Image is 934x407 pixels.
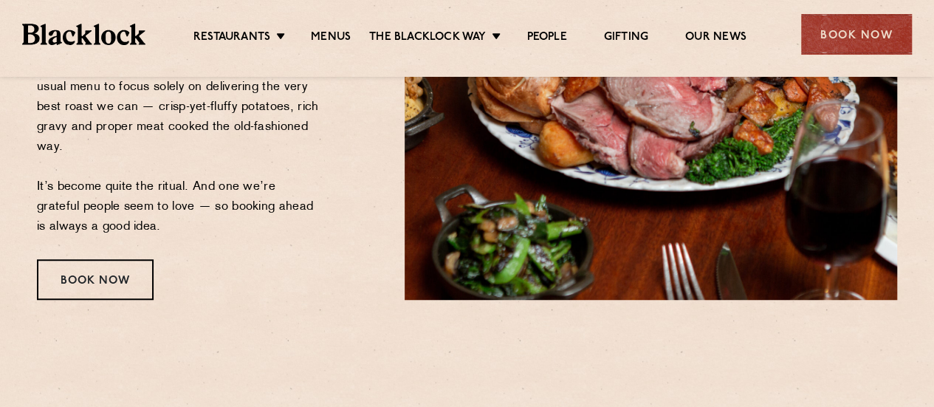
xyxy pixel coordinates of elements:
[193,30,270,47] a: Restaurants
[685,30,746,47] a: Our News
[801,14,912,55] div: Book Now
[369,30,486,47] a: The Blacklock Way
[37,259,154,300] div: Book Now
[604,30,648,47] a: Gifting
[526,30,566,47] a: People
[311,30,351,47] a: Menus
[22,24,145,44] img: BL_Textured_Logo-footer-cropped.svg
